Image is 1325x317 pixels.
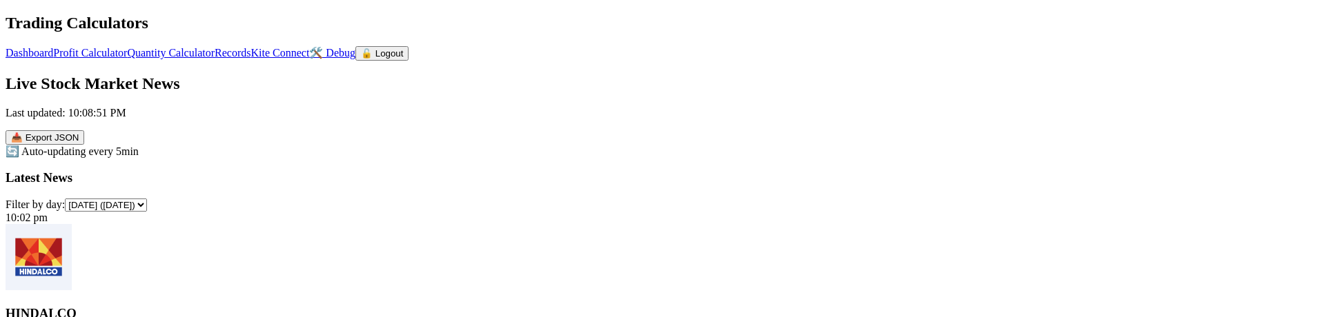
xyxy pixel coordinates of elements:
h3: Latest News [6,170,1319,185]
p: Last updated: 10:08:51 PM [6,107,1319,119]
a: Profit Calculator [53,47,127,59]
button: 📥 Export JSON [6,130,84,145]
h1: Trading Calculators [6,14,1319,32]
a: Records [215,47,251,59]
a: 🛠️ Debug [309,47,355,59]
span: 🔄 Auto-updating every 5min [6,145,139,157]
button: 🔓 Logout [355,46,409,61]
img: Hindalco Industries Ltd [6,224,72,290]
label: Filter by day: [6,198,65,210]
span: 10:02 pm [6,212,48,223]
a: Kite Connect [251,47,309,59]
h2: Live Stock Market News [6,74,1319,93]
a: Quantity Calculator [127,47,215,59]
a: Dashboard [6,47,53,59]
